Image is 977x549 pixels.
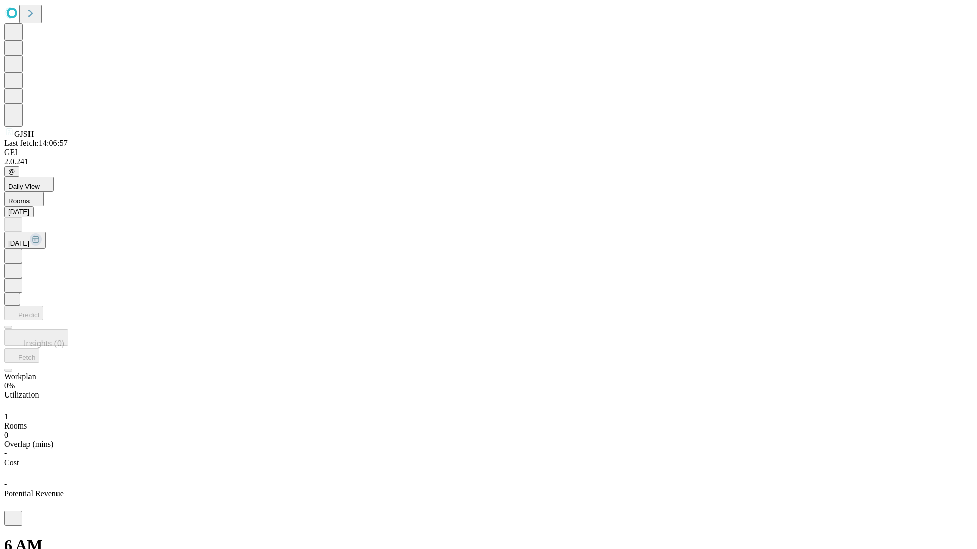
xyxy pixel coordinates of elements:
span: - [4,449,7,457]
span: Insights (0) [24,339,64,348]
button: [DATE] [4,206,34,217]
span: [DATE] [8,239,30,247]
div: 2.0.241 [4,157,973,166]
span: 1 [4,412,8,421]
button: Daily View [4,177,54,192]
button: [DATE] [4,232,46,249]
span: Daily View [8,182,40,190]
span: Rooms [4,421,27,430]
button: Predict [4,306,43,320]
span: GJSH [14,130,34,138]
button: Rooms [4,192,44,206]
span: Last fetch: 14:06:57 [4,139,68,147]
span: 0% [4,381,15,390]
button: Fetch [4,348,39,363]
span: Workplan [4,372,36,381]
span: Rooms [8,197,30,205]
button: @ [4,166,19,177]
span: Cost [4,458,19,467]
span: @ [8,168,15,175]
span: 0 [4,431,8,439]
span: - [4,480,7,489]
button: Insights (0) [4,329,68,346]
span: Overlap (mins) [4,440,53,448]
span: Utilization [4,390,39,399]
span: Potential Revenue [4,489,64,498]
div: GEI [4,148,973,157]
